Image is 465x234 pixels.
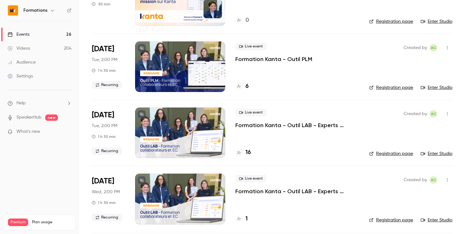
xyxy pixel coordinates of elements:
[235,121,359,129] a: Formation Kanta - Outil LAB - Experts Comptables & Collaborateurs
[32,220,71,225] span: Plan usage
[404,176,427,184] span: Created by
[404,44,427,52] span: Created by
[92,110,114,120] span: [DATE]
[8,73,33,79] div: Settings
[64,129,71,135] iframe: Noticeable Trigger
[92,176,114,186] span: [DATE]
[92,57,117,63] span: Tue, 2:00 PM
[430,176,437,184] span: Anaïs Cachelou
[92,81,122,89] span: Recurring
[369,84,413,91] a: Registration page
[92,147,122,155] span: Recurring
[430,110,437,118] span: Anaïs Cachelou
[369,151,413,157] a: Registration page
[8,5,18,15] img: Formations
[369,217,413,223] a: Registration page
[431,110,436,118] span: AC
[245,215,248,223] h4: 1
[16,114,41,121] a: SpeakerHub
[245,16,249,25] h4: 0
[16,100,26,107] span: Help
[8,45,30,52] div: Videos
[404,110,427,118] span: Created by
[8,59,36,65] div: Audience
[421,84,452,91] a: Enter Studio
[235,43,267,50] span: Live event
[369,18,413,25] a: Registration page
[431,176,436,184] span: AC
[8,100,71,107] li: help-dropdown-opener
[235,16,249,25] a: 0
[235,148,251,157] a: 16
[92,41,125,92] div: Sep 30 Tue, 2:00 PM (Europe/Paris)
[45,114,58,121] span: new
[235,188,359,195] a: Formation Kanta - Outil LAB - Experts Comptables & Collaborateurs
[431,44,436,52] span: AC
[8,219,28,226] span: Premium
[235,55,312,63] a: Formation Kanta - Outil PLM
[92,123,117,129] span: Tue, 2:00 PM
[421,217,452,223] a: Enter Studio
[430,44,437,52] span: Anaïs Cachelou
[92,174,125,224] div: Oct 1 Wed, 2:00 PM (Europe/Paris)
[16,128,40,135] span: What's new
[92,2,110,7] div: 30 min
[92,214,122,221] span: Recurring
[235,109,267,116] span: Live event
[245,148,251,157] h4: 16
[92,44,114,54] span: [DATE]
[92,134,116,139] div: 1 h 30 min
[235,175,267,182] span: Live event
[23,7,47,14] h6: Formations
[92,200,116,205] div: 1 h 30 min
[92,68,116,73] div: 1 h 30 min
[92,189,120,195] span: Wed, 2:00 PM
[245,82,249,91] h4: 6
[235,82,249,91] a: 6
[421,151,452,157] a: Enter Studio
[421,18,452,25] a: Enter Studio
[8,31,29,38] div: Events
[235,215,248,223] a: 1
[92,108,125,158] div: Sep 30 Tue, 2:00 PM (Europe/Paris)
